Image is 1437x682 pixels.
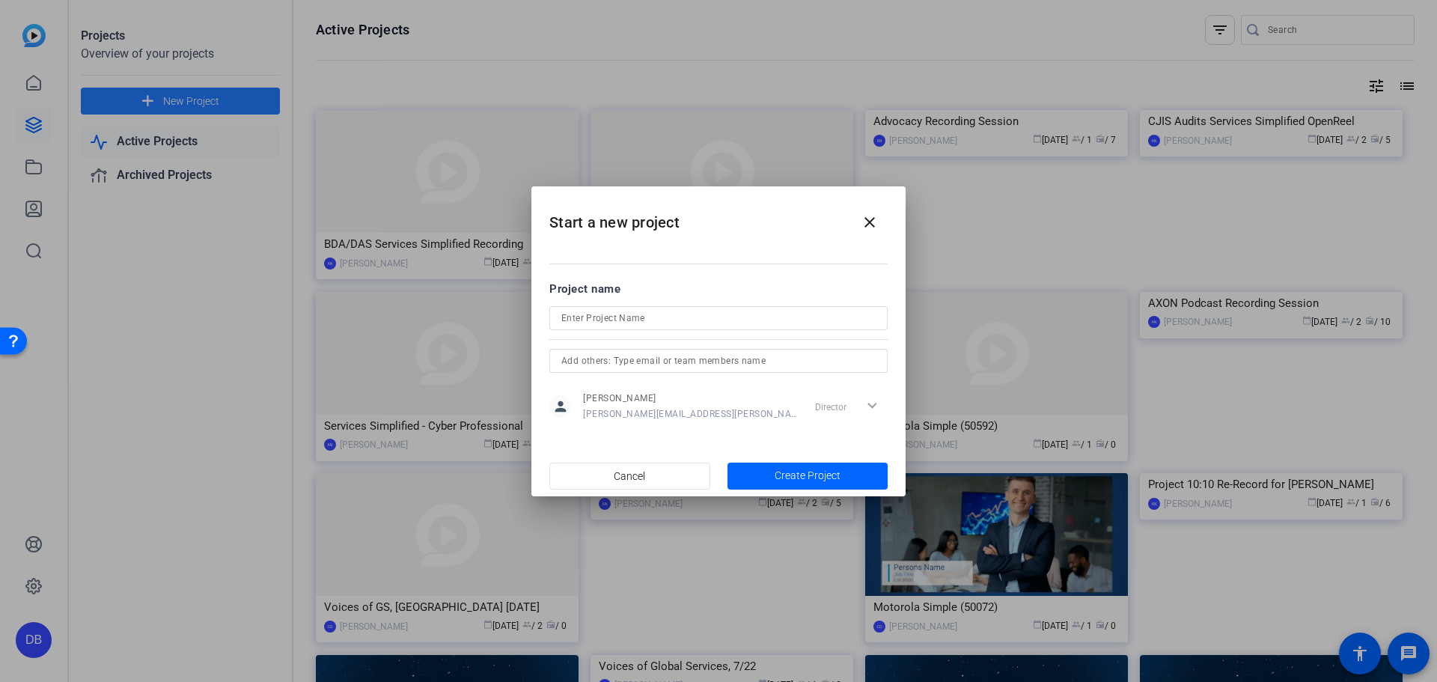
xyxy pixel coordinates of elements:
span: Cancel [614,462,645,490]
input: Enter Project Name [561,309,876,327]
span: Create Project [775,468,840,484]
div: Project name [549,281,888,297]
mat-icon: person [549,395,572,418]
span: [PERSON_NAME] [583,392,798,404]
span: [PERSON_NAME][EMAIL_ADDRESS][PERSON_NAME][DOMAIN_NAME] [583,408,798,420]
h2: Start a new project [531,186,906,247]
input: Add others: Type email or team members name [561,352,876,370]
mat-icon: close [861,213,879,231]
button: Create Project [727,463,888,490]
button: Cancel [549,463,710,490]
